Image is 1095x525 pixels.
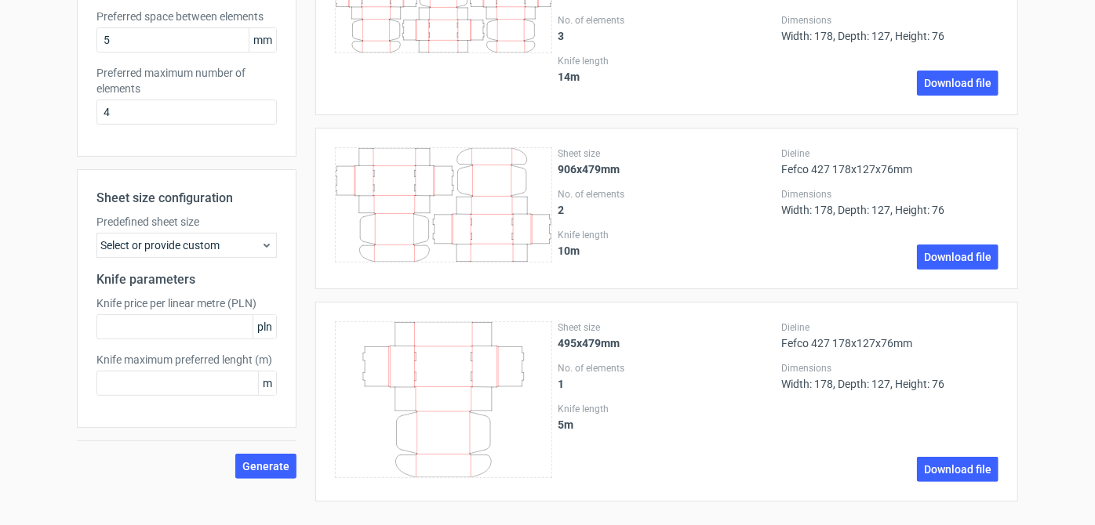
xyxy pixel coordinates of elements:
[781,362,999,390] div: Width: 178, Depth: 127, Height: 76
[258,371,276,395] span: m
[781,147,999,160] label: Dieline
[558,204,565,216] strong: 2
[558,244,580,257] strong: 10 m
[781,14,999,27] label: Dimensions
[96,189,277,208] h2: Sheet size configuration
[558,378,565,390] strong: 1
[781,321,999,349] div: Fefco 427 178x127x76mm
[96,270,277,289] h2: Knife parameters
[558,337,620,349] strong: 495x479mm
[558,418,574,431] strong: 5 m
[558,55,776,67] label: Knife length
[558,30,565,42] strong: 3
[781,14,999,42] div: Width: 178, Depth: 127, Height: 76
[249,28,276,52] span: mm
[917,457,999,482] a: Download file
[96,214,277,230] label: Predefined sheet size
[253,315,276,339] span: pln
[558,147,776,160] label: Sheet size
[917,71,999,96] a: Download file
[558,229,776,241] label: Knife length
[558,188,776,201] label: No. of elements
[96,295,277,311] label: Knife price per linear metre (PLN)
[235,454,296,479] button: Generate
[558,321,776,334] label: Sheet size
[558,163,620,176] strong: 906x479mm
[96,233,277,258] div: Select or provide custom
[96,65,277,96] label: Preferred maximum number of elements
[917,244,999,270] a: Download file
[96,352,277,367] label: Knife maximum preferred lenght (m)
[781,188,999,216] div: Width: 178, Depth: 127, Height: 76
[781,362,999,375] label: Dimensions
[781,188,999,201] label: Dimensions
[242,461,289,472] span: Generate
[558,14,776,27] label: No. of elements
[781,147,999,176] div: Fefco 427 178x127x76mm
[781,321,999,334] label: Dieline
[558,403,776,415] label: Knife length
[558,362,776,375] label: No. of elements
[558,71,580,83] strong: 14 m
[96,9,277,24] label: Preferred space between elements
